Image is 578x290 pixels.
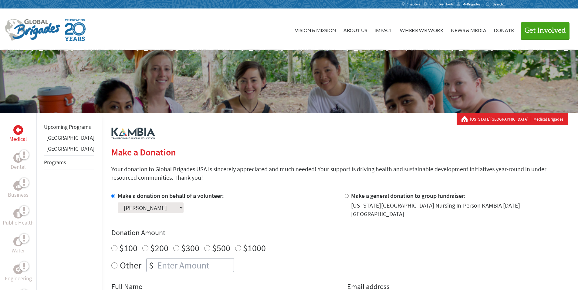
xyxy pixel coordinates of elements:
[111,165,568,182] p: Your donation to Global Brigades USA is sincerely appreciated and much needed! Your support is dr...
[44,120,94,134] li: Upcoming Programs
[9,125,27,143] a: MedicalMedical
[44,134,94,145] li: Belize
[44,155,94,169] li: Programs
[5,265,32,283] a: EngineeringEngineering
[5,19,60,41] img: Global Brigades Logo
[181,242,199,254] label: $300
[120,258,141,272] label: Other
[46,134,94,141] a: [GEOGRAPHIC_DATA]
[343,14,367,45] a: About Us
[13,125,23,135] div: Medical
[407,2,421,7] span: Chapters
[111,128,155,139] img: logo-kambia.png
[3,209,34,227] a: Public HealthPublic Health
[12,237,25,255] a: WaterWater
[16,183,21,188] img: Business
[295,14,336,45] a: Vision & Mission
[430,2,454,7] span: Volunteer Tools
[44,123,91,130] a: Upcoming Programs
[16,267,21,272] img: Engineering
[461,116,563,122] div: Medical Brigades
[525,27,566,34] span: Get Involved
[462,2,480,7] span: MyBrigades
[16,128,21,132] img: Medical
[451,14,486,45] a: News & Media
[16,211,21,217] img: Public Health
[374,14,392,45] a: Impact
[13,209,23,218] div: Public Health
[243,242,266,254] label: $1000
[156,258,234,272] input: Enter Amount
[150,242,168,254] label: $200
[3,218,34,227] p: Public Health
[44,145,94,155] li: Panama
[13,237,23,246] div: Water
[12,246,25,255] p: Water
[351,201,568,218] div: [US_STATE][GEOGRAPHIC_DATA] Nursing In-Person KAMBIA [DATE] [GEOGRAPHIC_DATA]
[13,153,23,163] div: Dental
[111,228,568,238] h4: Donation Amount
[16,238,21,245] img: Water
[13,181,23,191] div: Business
[119,242,137,254] label: $100
[493,2,510,6] input: Search...
[111,147,568,158] h2: Make a Donation
[5,274,32,283] p: Engineering
[521,22,570,39] button: Get Involved
[65,19,86,41] img: Global Brigades Celebrating 20 Years
[13,265,23,274] div: Engineering
[212,242,230,254] label: $500
[11,153,26,171] a: DentalDental
[400,14,444,45] a: Where We Work
[147,258,156,272] div: $
[16,155,21,161] img: Dental
[8,191,29,199] p: Business
[494,14,514,45] a: Donate
[46,145,94,152] a: [GEOGRAPHIC_DATA]
[351,192,466,199] label: Make a general donation to group fundraiser:
[118,192,224,199] label: Make a donation on behalf of a volunteer:
[11,163,26,171] p: Dental
[9,135,27,143] p: Medical
[8,181,29,199] a: BusinessBusiness
[44,159,66,166] a: Programs
[470,116,531,122] a: [US_STATE][GEOGRAPHIC_DATA]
